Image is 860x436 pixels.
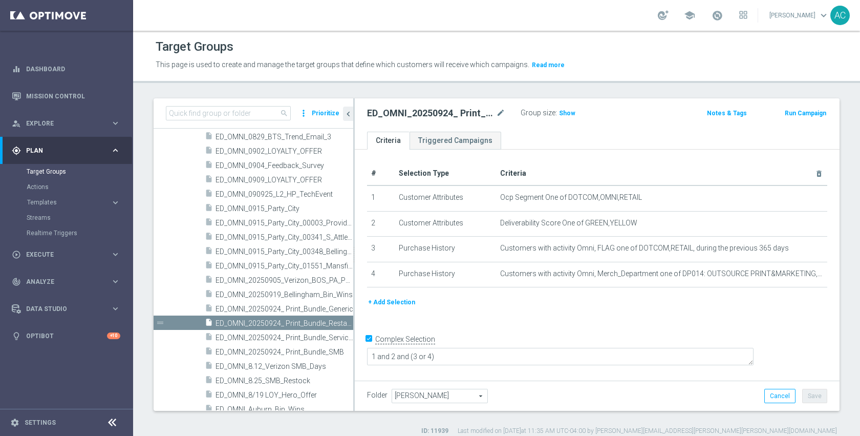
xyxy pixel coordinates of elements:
[216,204,353,213] span: ED_OMNI_0915_Party_City
[421,427,448,435] label: ID: 11939
[205,304,213,316] i: insert_drive_file
[26,82,120,110] a: Mission Control
[11,65,121,73] button: equalizer Dashboard
[500,244,789,253] span: Customers with activity Omni, FLAG one of DOTCOM,RETAIL, during the previous 365 days
[559,110,575,117] span: Show
[216,147,353,156] span: ED_OMNI_0902_LOYALTY_OFFER
[27,179,132,195] div: Actions
[205,232,213,244] i: insert_drive_file
[216,161,353,170] span: ED_OMNI_0904_Feedback_Survey
[205,390,213,402] i: insert_drive_file
[205,261,213,273] i: insert_drive_file
[205,404,213,416] i: insert_drive_file
[27,210,132,225] div: Streams
[500,193,642,202] span: Ocp Segment One of DOTCOM,OMNI,RETAIL
[395,185,496,211] td: Customer Attributes
[367,297,416,308] button: + Add Selection
[205,246,213,258] i: insert_drive_file
[27,183,106,191] a: Actions
[410,132,501,150] a: Triggered Campaigns
[395,262,496,287] td: Purchase History
[706,108,748,119] button: Notes & Tags
[500,169,526,177] span: Criteria
[11,278,121,286] button: track_changes Analyze keyboard_arrow_right
[205,347,213,359] i: insert_drive_file
[395,211,496,237] td: Customer Attributes
[216,133,353,141] span: ED_OMNI_0829_BTS_Trend_Email_3
[310,107,341,120] button: Prioritize
[216,233,353,242] span: ED_OMNI_0915_Party_City_00341_S_Attleboro
[111,277,120,286] i: keyboard_arrow_right
[205,361,213,373] i: insert_drive_file
[205,376,213,387] i: insert_drive_file
[367,237,395,262] td: 3
[205,146,213,158] i: insert_drive_file
[802,389,827,403] button: Save
[367,391,388,400] label: Folder
[555,109,557,117] label: :
[11,147,121,155] button: gps_fixed Plan keyboard_arrow_right
[216,305,353,314] span: ED_OMNI_20250924_ Print_Bundle_Generic
[12,55,120,82] div: Dashboard
[815,170,823,178] i: delete_forever
[205,132,213,143] i: insert_drive_file
[458,427,837,435] label: Last modified on [DATE] at 11:35 AM UTC-04:00 by [PERSON_NAME][EMAIL_ADDRESS][PERSON_NAME][PERSON...
[367,211,395,237] td: 2
[216,319,353,328] span: ED_OMNI_20250924_ Print_Bundle_Restarurant
[784,108,827,119] button: Run Campaign
[12,250,21,259] i: play_circle_outline
[12,250,111,259] div: Execute
[111,304,120,314] i: keyboard_arrow_right
[531,59,566,71] button: Read more
[367,162,395,185] th: #
[12,146,111,155] div: Plan
[367,262,395,287] td: 4
[205,289,213,301] i: insert_drive_file
[280,109,288,117] span: search
[156,60,529,69] span: This page is used to create and manage the target groups that define which customers will receive...
[395,237,496,262] td: Purchase History
[500,219,637,227] span: Deliverability Score One of GREEN,YELLOW
[26,55,120,82] a: Dashboard
[343,107,353,121] button: chevron_left
[10,418,19,427] i: settings
[395,162,496,185] th: Selection Type
[26,322,107,349] a: Optibot
[367,107,494,119] h2: ED_OMNI_20250924_ Print_Bundle_Restarurant
[205,275,213,287] i: insert_drive_file
[11,332,121,340] button: lightbulb Optibot +10
[216,176,353,184] span: ED_OMNI_0909_LOYALTY_OFFER
[205,160,213,172] i: insert_drive_file
[12,65,21,74] i: equalizer
[216,391,353,400] span: ED_OMNI_8/19 LOY_Hero_Offer
[11,251,121,259] button: play_circle_outline Execute keyboard_arrow_right
[27,214,106,222] a: Streams
[26,279,111,285] span: Analyze
[298,106,309,120] i: more_vert
[11,305,121,313] button: Data Studio keyboard_arrow_right
[768,8,830,23] a: [PERSON_NAME]keyboard_arrow_down
[205,318,213,330] i: insert_drive_file
[27,225,132,241] div: Realtime Triggers
[216,362,353,371] span: ED_OMNI_8.12_Verizon SMB_Days
[216,348,353,357] span: ED_OMNI_20250924_ Print_Bundle_SMB
[11,92,121,100] button: Mission Control
[27,195,132,210] div: Templates
[107,333,120,339] div: +10
[521,109,555,117] label: Group size
[216,262,353,271] span: ED_OMNI_0915_Party_City_01551_Mansfield
[12,119,21,128] i: person_search
[11,119,121,128] button: person_search Explore keyboard_arrow_right
[496,107,505,119] i: mode_edit
[216,219,353,227] span: ED_OMNI_0915_Party_City_00003_Providence
[111,118,120,128] i: keyboard_arrow_right
[26,252,111,258] span: Execute
[27,199,100,205] span: Templates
